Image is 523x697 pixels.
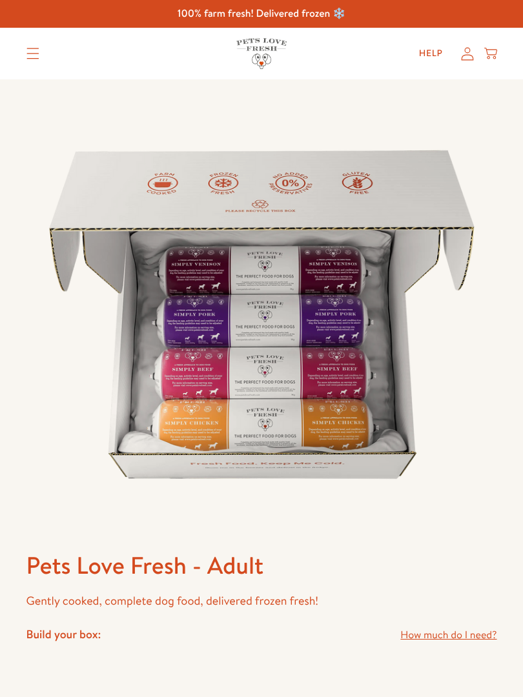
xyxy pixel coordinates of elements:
summary: Translation missing: en.sections.header.menu [16,37,50,70]
p: Gently cooked, complete dog food, delivered frozen fresh! [26,591,497,611]
a: Help [409,41,453,66]
h4: Build your box: [26,627,101,641]
img: Pets Love Fresh [236,38,287,68]
img: Pets Love Fresh - Adult [26,79,497,550]
h1: Pets Love Fresh - Adult [26,550,497,581]
a: How much do I need? [400,627,497,644]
